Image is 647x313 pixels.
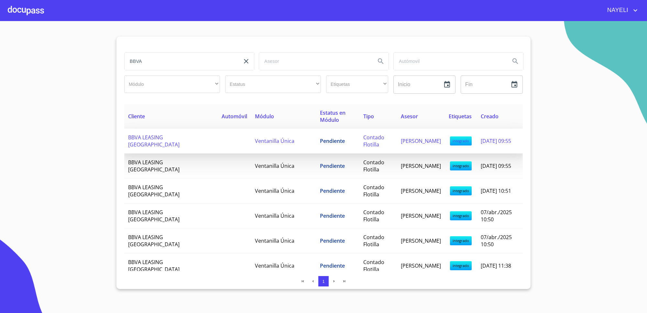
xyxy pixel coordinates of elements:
[363,159,384,173] span: Contado Flotilla
[125,52,236,70] input: search
[255,187,294,194] span: Ventanilla Única
[255,212,294,219] span: Ventanilla Única
[363,209,384,223] span: Contado Flotilla
[481,187,511,194] span: [DATE] 10:51
[481,113,499,120] span: Creado
[255,262,294,269] span: Ventanilla Única
[363,259,384,273] span: Contado Flotilla
[401,187,441,194] span: [PERSON_NAME]
[128,159,180,173] span: BBVA LEASING [GEOGRAPHIC_DATA]
[602,5,639,16] button: account of current user
[320,262,345,269] span: Pendiente
[124,75,220,93] div: ​
[481,162,511,169] span: [DATE] 09:55
[255,113,274,120] span: Módulo
[363,184,384,198] span: Contado Flotilla
[394,52,505,70] input: search
[128,259,180,273] span: BBVA LEASING [GEOGRAPHIC_DATA]
[401,137,441,145] span: [PERSON_NAME]
[401,113,418,120] span: Asesor
[259,52,370,70] input: search
[481,137,511,145] span: [DATE] 09:55
[320,237,345,244] span: Pendiente
[373,53,389,69] button: Search
[450,211,472,220] span: integrado
[450,136,472,145] span: integrado
[401,162,441,169] span: [PERSON_NAME]
[128,234,180,248] span: BBVA LEASING [GEOGRAPHIC_DATA]
[508,53,523,69] button: Search
[322,279,324,284] span: 1
[450,261,472,270] span: integrado
[401,212,441,219] span: [PERSON_NAME]
[363,234,384,248] span: Contado Flotilla
[326,75,388,93] div: ​
[363,134,384,148] span: Contado Flotilla
[602,5,631,16] span: NAYELI
[450,186,472,195] span: integrado
[481,209,512,223] span: 07/abr./2025 10:50
[238,53,254,69] button: clear input
[450,236,472,245] span: integrado
[222,113,247,120] span: Automóvil
[363,113,374,120] span: Tipo
[320,212,345,219] span: Pendiente
[128,209,180,223] span: BBVA LEASING [GEOGRAPHIC_DATA]
[320,137,345,145] span: Pendiente
[320,187,345,194] span: Pendiente
[225,75,321,93] div: ​
[481,262,511,269] span: [DATE] 11:38
[255,162,294,169] span: Ventanilla Única
[401,237,441,244] span: [PERSON_NAME]
[320,109,345,123] span: Estatus en Módulo
[318,276,329,286] button: 1
[481,234,512,248] span: 07/abr./2025 10:50
[128,184,180,198] span: BBVA LEASING [GEOGRAPHIC_DATA]
[255,137,294,145] span: Ventanilla Única
[449,113,472,120] span: Etiquetas
[255,237,294,244] span: Ventanilla Única
[320,162,345,169] span: Pendiente
[401,262,441,269] span: [PERSON_NAME]
[128,113,145,120] span: Cliente
[450,161,472,170] span: integrado
[128,134,180,148] span: BBVA LEASING [GEOGRAPHIC_DATA]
